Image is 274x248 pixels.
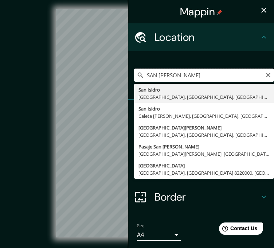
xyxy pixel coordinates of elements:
[138,150,270,158] div: [GEOGRAPHIC_DATA][PERSON_NAME], [GEOGRAPHIC_DATA], [GEOGRAPHIC_DATA]
[138,169,270,177] div: [GEOGRAPHIC_DATA], [GEOGRAPHIC_DATA] 8320000, [GEOGRAPHIC_DATA]
[138,112,270,120] div: Caleta [PERSON_NAME], [GEOGRAPHIC_DATA], [GEOGRAPHIC_DATA]
[180,5,222,18] h4: Mappin
[138,124,270,131] div: [GEOGRAPHIC_DATA][PERSON_NAME]
[209,220,266,240] iframe: Help widget launcher
[137,223,145,229] label: Size
[138,162,270,169] div: [GEOGRAPHIC_DATA]
[138,86,270,93] div: San Isidro
[134,69,274,82] input: Pick your city or area
[154,190,259,204] h4: Border
[128,100,274,128] div: Pins
[154,31,259,44] h4: Location
[138,131,270,139] div: [GEOGRAPHIC_DATA], [GEOGRAPHIC_DATA], [GEOGRAPHIC_DATA]
[128,23,274,51] div: Location
[128,183,274,211] div: Border
[137,229,181,241] div: A4
[138,93,270,101] div: [GEOGRAPHIC_DATA], [GEOGRAPHIC_DATA], [GEOGRAPHIC_DATA]
[138,105,270,112] div: San Isidro
[138,143,270,150] div: Pasaje San [PERSON_NAME]
[216,9,222,15] img: pin-icon.png
[56,9,218,237] canvas: Map
[128,128,274,155] div: Style
[128,155,274,183] div: Layout
[265,71,271,78] button: Clear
